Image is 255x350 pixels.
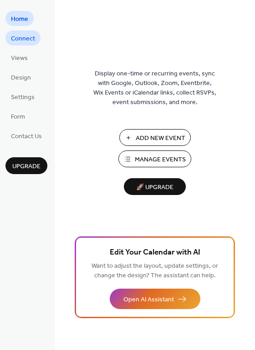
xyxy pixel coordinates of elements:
span: Connect [11,34,35,44]
span: Display one-time or recurring events, sync with Google, Outlook, Zoom, Eventbrite, Wix Events or ... [93,69,216,107]
span: Settings [11,93,35,102]
span: Manage Events [135,155,186,165]
a: Settings [5,89,40,104]
a: Views [5,50,33,65]
span: 🚀 Upgrade [129,181,180,194]
button: Add New Event [119,129,191,146]
a: Design [5,70,36,85]
a: Contact Us [5,128,47,143]
span: Add New Event [136,134,185,143]
a: Form [5,109,31,124]
span: Home [11,15,28,24]
button: Manage Events [118,150,191,167]
span: Want to adjust the layout, update settings, or change the design? The assistant can help. [92,260,218,282]
span: Edit Your Calendar with AI [110,246,200,259]
span: Upgrade [12,162,41,171]
a: Home [5,11,34,26]
span: Open AI Assistant [123,295,174,305]
button: Upgrade [5,157,47,174]
span: Form [11,112,25,122]
span: Contact Us [11,132,42,141]
span: Design [11,73,31,83]
span: Views [11,54,28,63]
button: 🚀 Upgrade [124,178,186,195]
button: Open AI Assistant [110,289,200,309]
a: Connect [5,30,41,45]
